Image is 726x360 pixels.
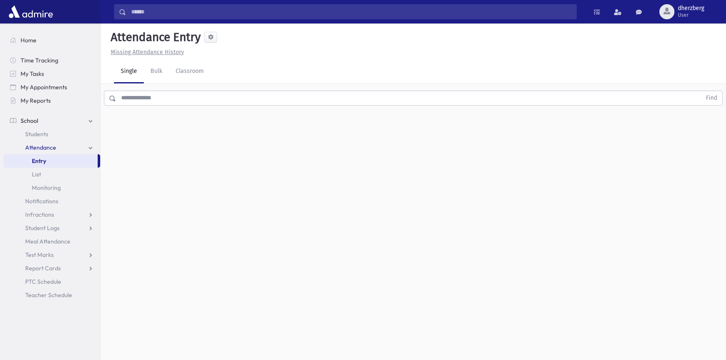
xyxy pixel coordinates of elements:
span: Infractions [25,211,54,218]
span: Teacher Schedule [25,291,72,299]
span: PTC Schedule [25,278,61,285]
a: Test Marks [3,248,100,262]
a: Notifications [3,194,100,208]
span: Student Logs [25,224,60,232]
a: Classroom [169,60,210,83]
a: Students [3,127,100,141]
span: List [32,171,41,178]
a: Teacher Schedule [3,288,100,302]
a: Attendance [3,141,100,154]
a: My Appointments [3,80,100,94]
span: Home [21,36,36,44]
span: Attendance [25,144,56,151]
span: My Appointments [21,83,67,91]
span: School [21,117,38,124]
span: dherzberg [678,5,704,12]
a: List [3,168,100,181]
span: User [678,12,704,18]
a: Single [114,60,144,83]
img: AdmirePro [7,3,55,20]
button: Find [701,91,722,105]
a: Meal Attendance [3,235,100,248]
span: Test Marks [25,251,54,259]
a: Bulk [144,60,169,83]
a: Entry [3,154,98,168]
a: PTC Schedule [3,275,100,288]
a: Home [3,34,100,47]
span: Monitoring [32,184,61,192]
a: School [3,114,100,127]
span: Notifications [25,197,58,205]
span: My Tasks [21,70,44,78]
h5: Attendance Entry [107,30,201,44]
span: Report Cards [25,264,61,272]
a: Student Logs [3,221,100,235]
u: Missing Attendance History [111,49,184,56]
a: Monitoring [3,181,100,194]
a: My Tasks [3,67,100,80]
a: Report Cards [3,262,100,275]
a: My Reports [3,94,100,107]
span: My Reports [21,97,51,104]
span: Time Tracking [21,57,58,64]
a: Infractions [3,208,100,221]
a: Missing Attendance History [107,49,184,56]
span: Meal Attendance [25,238,70,245]
span: Students [25,130,48,138]
input: Search [126,4,576,19]
span: Entry [32,157,46,165]
a: Time Tracking [3,54,100,67]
